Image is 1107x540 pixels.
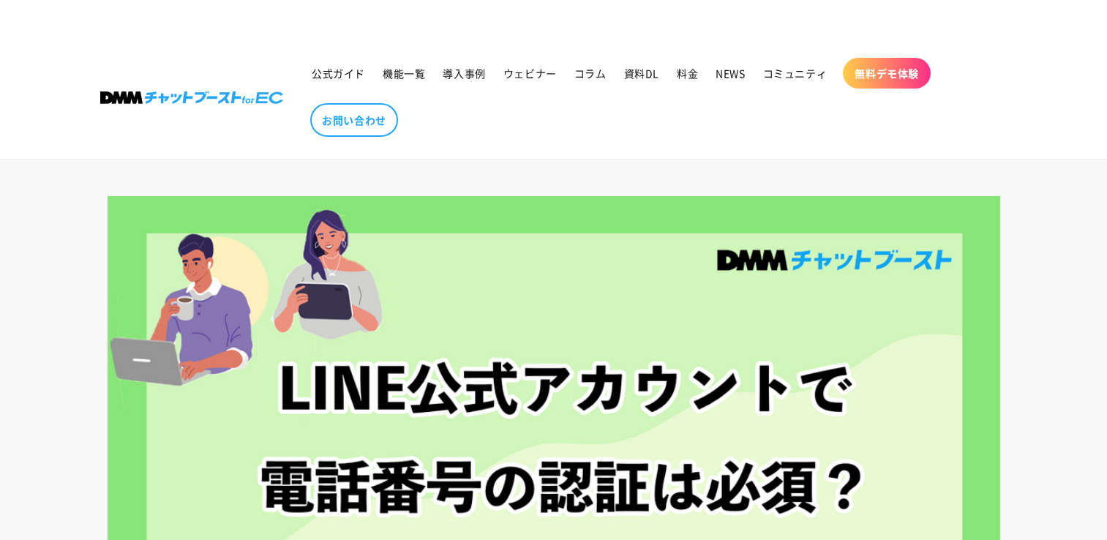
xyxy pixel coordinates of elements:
[303,58,374,89] a: 公式ガイド
[843,58,931,89] a: 無料デモ体験
[716,67,745,80] span: NEWS
[566,58,615,89] a: コラム
[503,67,557,80] span: ウェビナー
[443,67,485,80] span: 導入事例
[495,58,566,89] a: ウェビナー
[855,67,919,80] span: 無料デモ体験
[707,58,754,89] a: NEWS
[383,67,425,80] span: 機能一覧
[434,58,494,89] a: 導入事例
[312,67,365,80] span: 公式ガイド
[100,91,283,104] img: 株式会社DMM Boost
[310,103,398,137] a: お問い合わせ
[763,67,828,80] span: コミュニティ
[322,113,386,127] span: お問い合わせ
[677,67,698,80] span: 料金
[624,67,659,80] span: 資料DL
[374,58,434,89] a: 機能一覧
[668,58,707,89] a: 料金
[615,58,668,89] a: 資料DL
[574,67,607,80] span: コラム
[754,58,836,89] a: コミュニティ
